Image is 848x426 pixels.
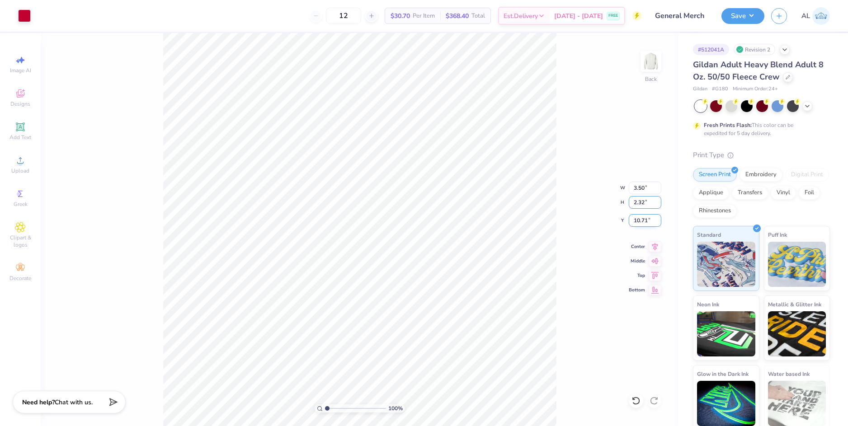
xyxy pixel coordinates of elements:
span: Add Text [9,134,31,141]
div: Applique [693,186,729,200]
div: Embroidery [740,168,782,182]
div: # 512041A [693,44,729,55]
img: Back [642,52,660,70]
div: Foil [799,186,820,200]
div: Digital Print [785,168,829,182]
input: – – [326,8,361,24]
div: Rhinestones [693,204,737,218]
img: Metallic & Glitter Ink [768,311,826,356]
span: Decorate [9,275,31,282]
div: Vinyl [771,186,796,200]
button: Save [721,8,764,24]
div: Screen Print [693,168,737,182]
strong: Need help? [22,398,55,407]
span: Upload [11,167,29,174]
span: $368.40 [446,11,469,21]
span: Top [629,272,645,279]
img: Standard [697,242,755,287]
img: Puff Ink [768,242,826,287]
span: Glow in the Dark Ink [697,369,749,379]
span: Total [471,11,485,21]
span: Bottom [629,287,645,293]
span: Middle [629,258,645,264]
img: Neon Ink [697,311,755,356]
span: Gildan [693,85,707,93]
div: Back [645,75,657,83]
img: Glow in the Dark Ink [697,381,755,426]
span: [DATE] - [DATE] [554,11,603,21]
div: Print Type [693,150,830,160]
span: # G180 [712,85,728,93]
span: $30.70 [391,11,410,21]
input: Untitled Design [648,7,715,25]
span: Designs [10,100,30,108]
a: AL [801,7,830,25]
div: Transfers [732,186,768,200]
span: FREE [608,13,618,19]
span: Center [629,243,645,250]
span: Puff Ink [768,230,787,239]
strong: Fresh Prints Flash: [704,122,752,129]
span: Est. Delivery [504,11,538,21]
span: Standard [697,230,721,239]
span: Gildan Adult Heavy Blend Adult 8 Oz. 50/50 Fleece Crew [693,59,824,82]
span: Metallic & Glitter Ink [768,300,821,309]
span: Water based Ink [768,369,810,379]
img: Alyzza Lydia Mae Sobrino [812,7,830,25]
span: Per Item [413,11,435,21]
span: Neon Ink [697,300,719,309]
span: Clipart & logos [5,234,36,248]
span: Minimum Order: 24 + [733,85,778,93]
span: AL [801,11,810,21]
span: Image AI [10,67,31,74]
span: 100 % [388,404,403,412]
span: Chat with us. [55,398,93,407]
img: Water based Ink [768,381,826,426]
div: This color can be expedited for 5 day delivery. [704,121,815,137]
div: Revision 2 [734,44,775,55]
span: Greek [14,201,28,208]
